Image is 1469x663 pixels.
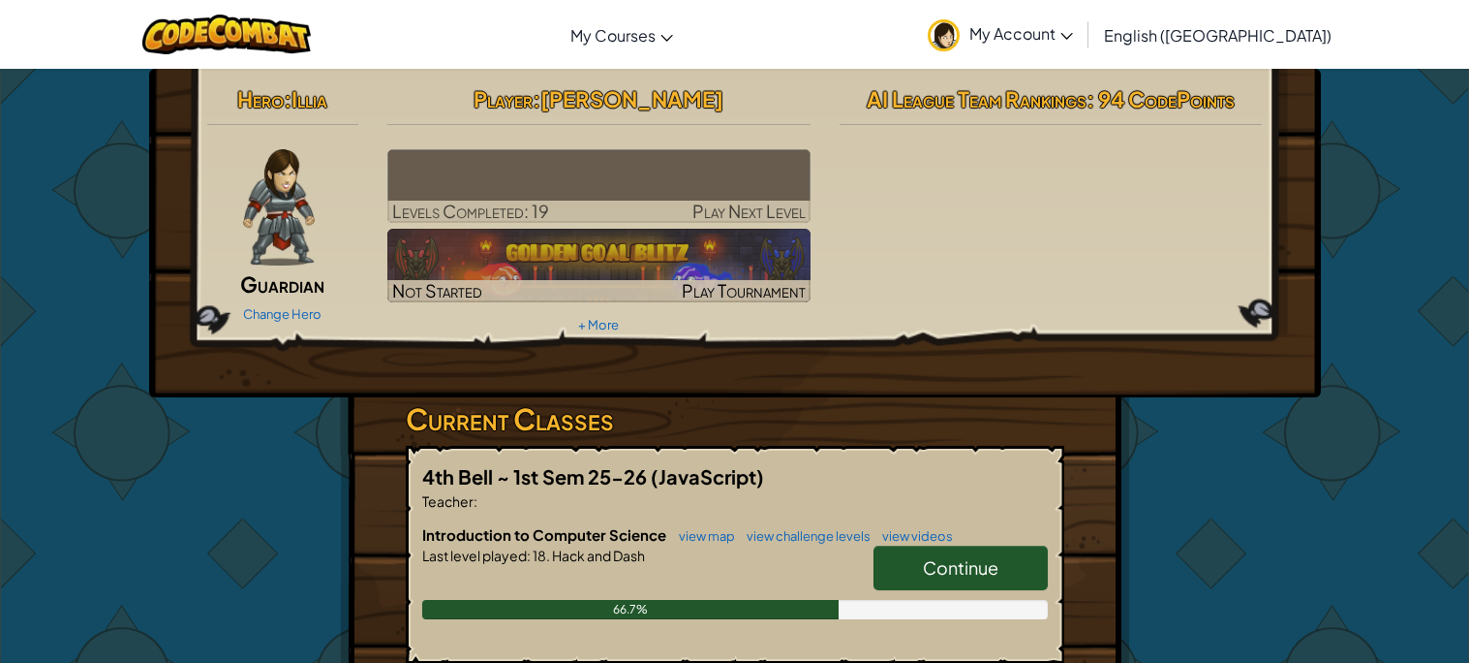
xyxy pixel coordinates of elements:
h3: Current Classes [406,397,1064,441]
a: English ([GEOGRAPHIC_DATA]) [1094,9,1341,61]
span: Play Next Level [692,200,806,222]
span: Player [474,85,533,112]
a: Change Hero [243,306,321,322]
a: + More [578,317,619,332]
span: AI League Team Rankings [867,85,1086,112]
img: CodeCombat logo [142,15,312,54]
img: guardian-pose.png [243,149,314,266]
span: Continue [923,556,998,579]
span: My Account [969,23,1073,44]
span: Introduction to Computer Science [422,525,669,544]
span: My Courses [570,25,656,46]
span: Play Tournament [682,279,806,301]
span: (JavaScript) [651,464,764,489]
div: 66.7% [422,600,840,619]
span: Levels Completed: 19 [392,200,549,222]
span: : 94 CodePoints [1086,85,1235,112]
a: My Account [918,4,1083,65]
span: : [533,85,540,112]
a: view videos [872,528,953,544]
span: 4th Bell ~ 1st Sem 25-26 [422,464,651,489]
span: English ([GEOGRAPHIC_DATA]) [1104,25,1331,46]
a: view challenge levels [737,528,871,544]
span: Not Started [392,279,482,301]
span: Hack and Dash [550,547,645,564]
span: Hero [237,85,284,112]
span: Illia [291,85,327,112]
img: avatar [928,19,960,51]
img: Golden Goal [387,229,811,302]
a: view map [669,528,735,544]
span: Last level played [422,547,527,564]
a: Not StartedPlay Tournament [387,229,811,302]
span: Guardian [240,270,324,298]
a: My Courses [561,9,683,61]
span: 18. [531,547,550,564]
span: : [474,492,477,510]
span: : [284,85,291,112]
span: [PERSON_NAME] [540,85,723,112]
span: Teacher [422,492,474,510]
span: : [527,547,531,564]
a: Play Next Level [387,149,811,223]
